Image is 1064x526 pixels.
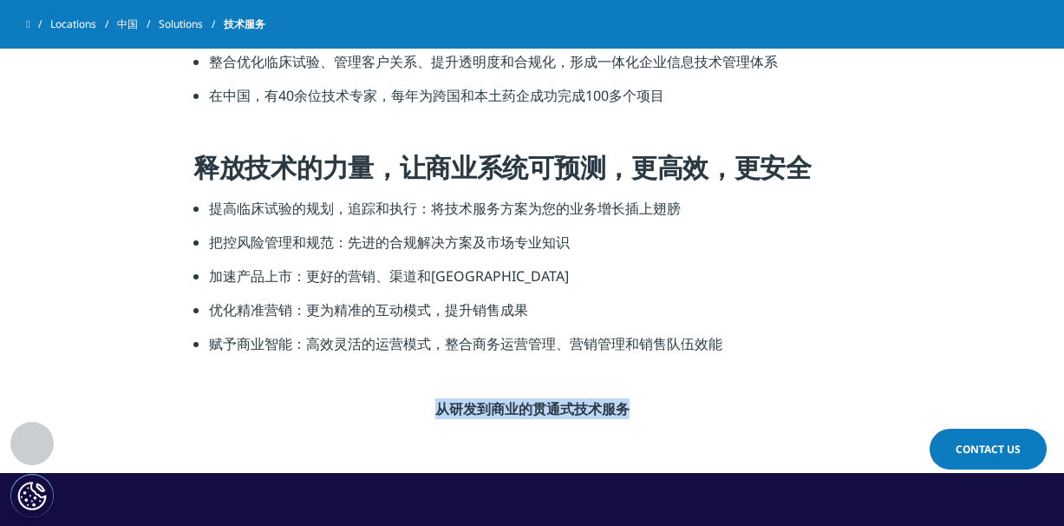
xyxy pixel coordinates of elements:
li: 整合优化临床试验、管理客户关系、提升透明度和合规化，形成一体化企业信息技术管理体系 [209,51,871,85]
li: 提高临床试验的规划，追踪和执行：将技术服务方案为您的业务增长插上翅膀 [209,198,871,232]
button: Cookies Settings [10,474,54,517]
a: 中国 [117,9,159,40]
a: Contact Us [930,429,1047,470]
h4: 释放技术的力量，让商业系统可预测，更高效，更安全 [193,150,871,198]
li: 赋予商业智能：高效灵活的运营模式，整合商务运营管理、营销管理和销售队伍效能 [209,333,871,367]
li: 把控风险管理和规范：先进的合规解决方案及市场专业知识 [209,232,871,266]
strong: 从研发到商业的贯通式技术服务 [435,399,630,418]
span: Contact Us [956,442,1021,457]
a: Locations [50,9,117,40]
li: 优化精准营销：更为精准的互动模式，提升销售成果 [209,299,871,333]
li: 加速产品上市：更好的营销、渠道和[GEOGRAPHIC_DATA] [209,266,871,299]
li: 在中国，有40余位技术专家，每年为跨国和本土药企成功完成100多个项目 [209,85,871,119]
a: Solutions [159,9,224,40]
span: 技术服务 [224,9,265,40]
